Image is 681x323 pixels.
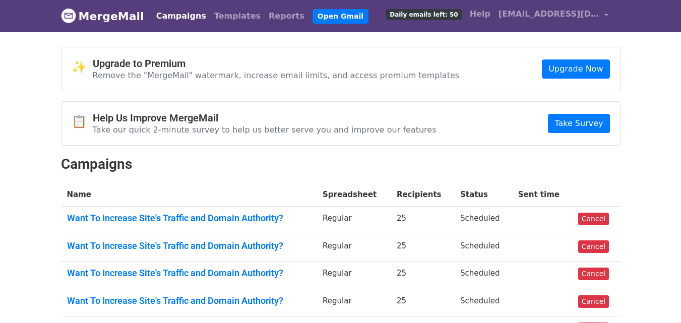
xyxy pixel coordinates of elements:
[93,124,437,135] p: Take our quick 2-minute survey to help us better serve you and improve our features
[93,57,460,70] h4: Upgrade to Premium
[317,183,391,207] th: Spreadsheet
[578,295,609,308] a: Cancel
[391,207,454,234] td: 25
[67,295,311,306] a: Want To Increase Site's Traffic and Domain Authority?
[67,213,311,224] a: Want To Increase Site's Traffic and Domain Authority?
[454,262,512,289] td: Scheduled
[454,183,512,207] th: Status
[67,240,311,251] a: Want To Increase Site's Traffic and Domain Authority?
[512,183,572,207] th: Sent time
[93,112,437,124] h4: Help Us Improve MergeMail
[542,59,609,79] a: Upgrade Now
[61,6,144,27] a: MergeMail
[578,213,609,225] a: Cancel
[578,268,609,280] a: Cancel
[61,156,621,173] h2: Campaigns
[382,4,465,24] a: Daily emails left: 50
[210,6,265,26] a: Templates
[391,262,454,289] td: 25
[317,262,391,289] td: Regular
[152,6,210,26] a: Campaigns
[494,4,612,28] a: [EMAIL_ADDRESS][DOMAIN_NAME]
[72,60,93,75] span: ✨
[548,114,609,133] a: Take Survey
[93,70,460,81] p: Remove the "MergeMail" watermark, increase email limits, and access premium templates
[454,289,512,316] td: Scheduled
[317,234,391,262] td: Regular
[391,234,454,262] td: 25
[313,9,368,24] a: Open Gmail
[61,183,317,207] th: Name
[578,240,609,253] a: Cancel
[67,268,311,279] a: Want To Increase Site's Traffic and Domain Authority?
[265,6,308,26] a: Reports
[61,8,76,23] img: MergeMail logo
[391,289,454,316] td: 25
[317,207,391,234] td: Regular
[454,207,512,234] td: Scheduled
[72,114,93,129] span: 📋
[391,183,454,207] th: Recipients
[466,4,494,24] a: Help
[454,234,512,262] td: Scheduled
[499,8,599,20] span: [EMAIL_ADDRESS][DOMAIN_NAME]
[386,9,461,20] span: Daily emails left: 50
[317,289,391,316] td: Regular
